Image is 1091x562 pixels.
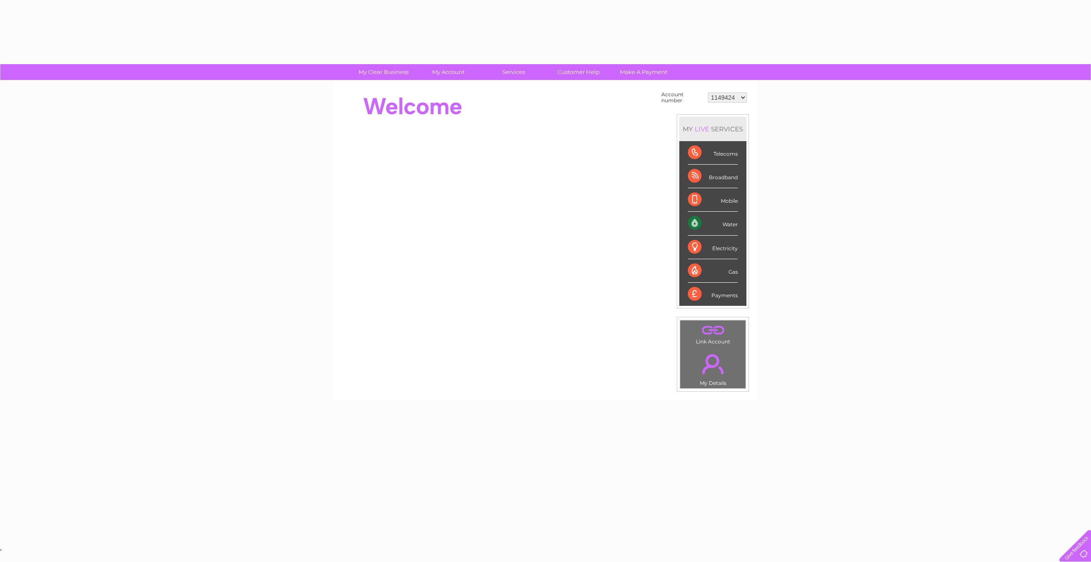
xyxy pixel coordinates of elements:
[682,322,743,337] a: .
[659,89,706,106] td: Account number
[693,125,711,133] div: LIVE
[413,64,484,80] a: My Account
[688,188,738,212] div: Mobile
[348,64,419,80] a: My Clear Business
[680,347,746,389] td: My Details
[688,212,738,235] div: Water
[680,320,746,347] td: Link Account
[608,64,679,80] a: Make A Payment
[688,236,738,259] div: Electricity
[679,117,746,141] div: MY SERVICES
[682,349,743,379] a: .
[688,165,738,188] div: Broadband
[688,141,738,165] div: Telecoms
[688,283,738,306] div: Payments
[543,64,614,80] a: Customer Help
[478,64,549,80] a: Services
[688,259,738,283] div: Gas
